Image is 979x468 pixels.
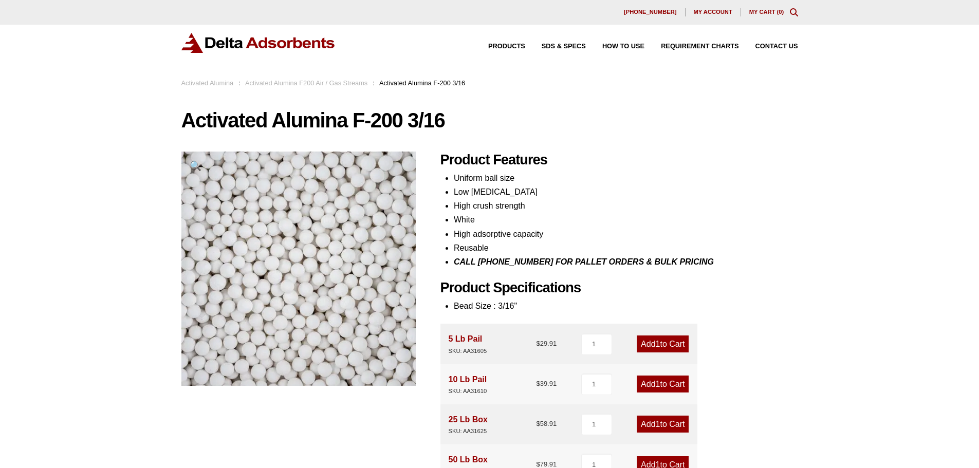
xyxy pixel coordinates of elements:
bdi: 79.91 [536,460,557,468]
div: 10 Lb Pail [449,372,487,396]
img: Delta Adsorbents [181,33,336,53]
bdi: 39.91 [536,380,557,387]
a: Add1to Cart [637,335,689,352]
span: 1 [656,340,660,348]
span: How to Use [602,43,644,50]
div: 5 Lb Pail [449,332,487,355]
span: $ [536,420,540,427]
span: $ [536,380,540,387]
a: Add1to Cart [637,416,689,433]
a: Activated Alumina F200 Air / Gas Streams [245,79,367,87]
span: [PHONE_NUMBER] [624,9,677,15]
span: 0 [779,9,782,15]
div: Toggle Modal Content [790,8,798,16]
span: Contact Us [755,43,798,50]
a: [PHONE_NUMBER] [616,8,686,16]
a: Add1to Cart [637,376,689,392]
div: SKU: AA31605 [449,346,487,356]
li: Low [MEDICAL_DATA] [454,185,798,199]
a: View full-screen image gallery [181,152,210,180]
a: My Cart (0) [749,9,784,15]
span: Activated Alumina F-200 3/16 [379,79,465,87]
li: Reusable [454,241,798,255]
h2: Product Specifications [440,279,798,296]
a: How to Use [586,43,644,50]
li: High crush strength [454,199,798,213]
a: Contact Us [739,43,798,50]
a: My account [686,8,741,16]
li: High adsorptive capacity [454,227,798,241]
div: SKU: AA31625 [449,426,488,436]
li: White [454,213,798,227]
bdi: 29.91 [536,340,557,347]
span: $ [536,460,540,468]
li: Uniform ball size [454,171,798,185]
span: $ [536,340,540,347]
span: SDS & SPECS [542,43,586,50]
span: : [373,79,375,87]
div: 25 Lb Box [449,413,488,436]
div: SKU: AA31610 [449,386,487,396]
h1: Activated Alumina F-200 3/16 [181,109,798,131]
span: Products [488,43,525,50]
span: 1 [656,420,660,428]
i: CALL [PHONE_NUMBER] FOR PALLET ORDERS & BULK PRICING [454,257,714,266]
span: 1 [656,380,660,388]
a: SDS & SPECS [525,43,586,50]
a: Products [472,43,525,50]
a: Requirement Charts [644,43,738,50]
li: Bead Size : 3/16" [454,299,798,313]
span: Requirement Charts [661,43,738,50]
a: Activated Alumina [181,79,234,87]
bdi: 58.91 [536,420,557,427]
span: 🔍 [190,160,201,171]
h2: Product Features [440,152,798,169]
span: My account [694,9,732,15]
span: : [238,79,241,87]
